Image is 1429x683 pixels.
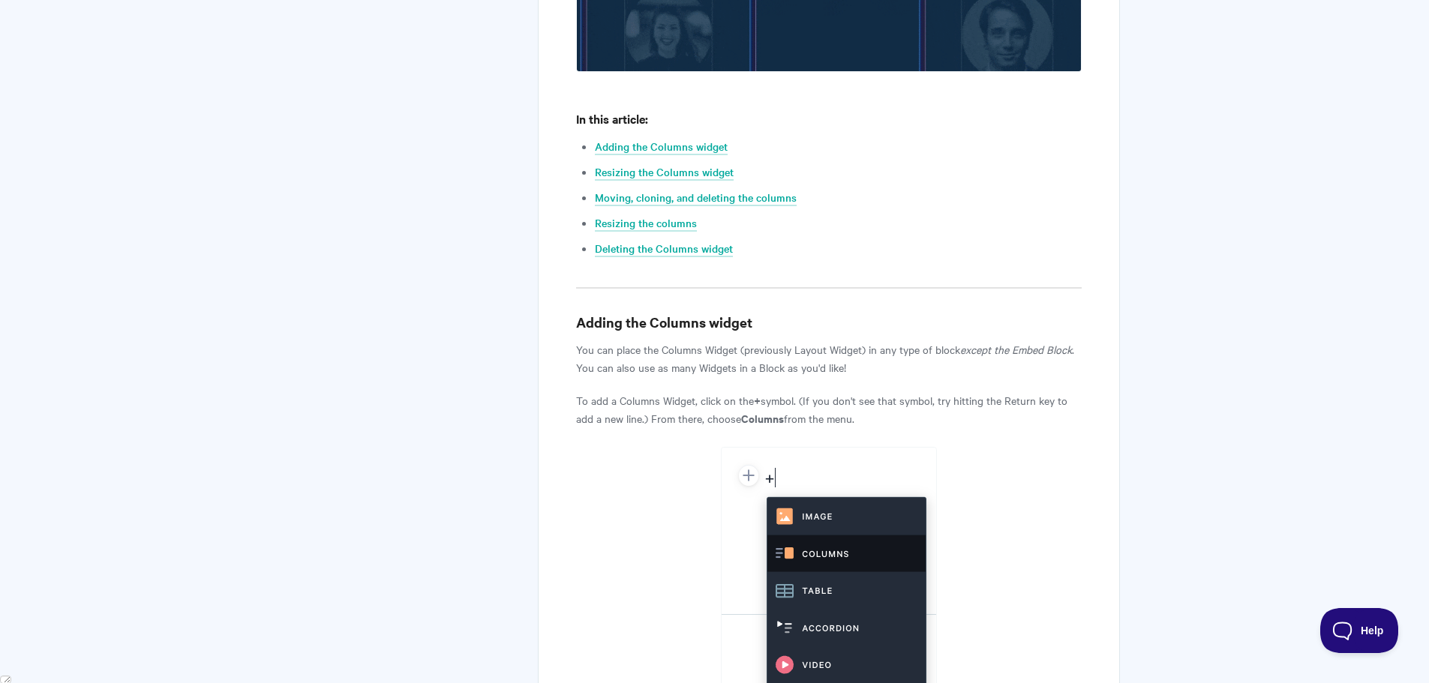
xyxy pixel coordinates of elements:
a: Adding the Columns widget [595,139,728,155]
p: To add a Columns Widget, click on the symbol. (If you don't see that symbol, try hitting the Retu... [576,391,1081,427]
a: Moving, cloning, and deleting the columns [595,190,797,206]
iframe: Toggle Customer Support [1320,608,1399,653]
strong: Columns [741,410,784,426]
p: You can place the Columns Widget (previously Layout Widget) in any type of block . You can also u... [576,340,1081,376]
a: Resizing the Columns widget [595,164,734,181]
strong: In this article: [576,110,648,127]
a: Deleting the Columns widget [595,241,733,257]
em: except the Embed Block [960,342,1072,357]
a: Resizing the columns [595,215,697,232]
h3: Adding the Columns widget [576,312,1081,333]
strong: + [754,392,761,408]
